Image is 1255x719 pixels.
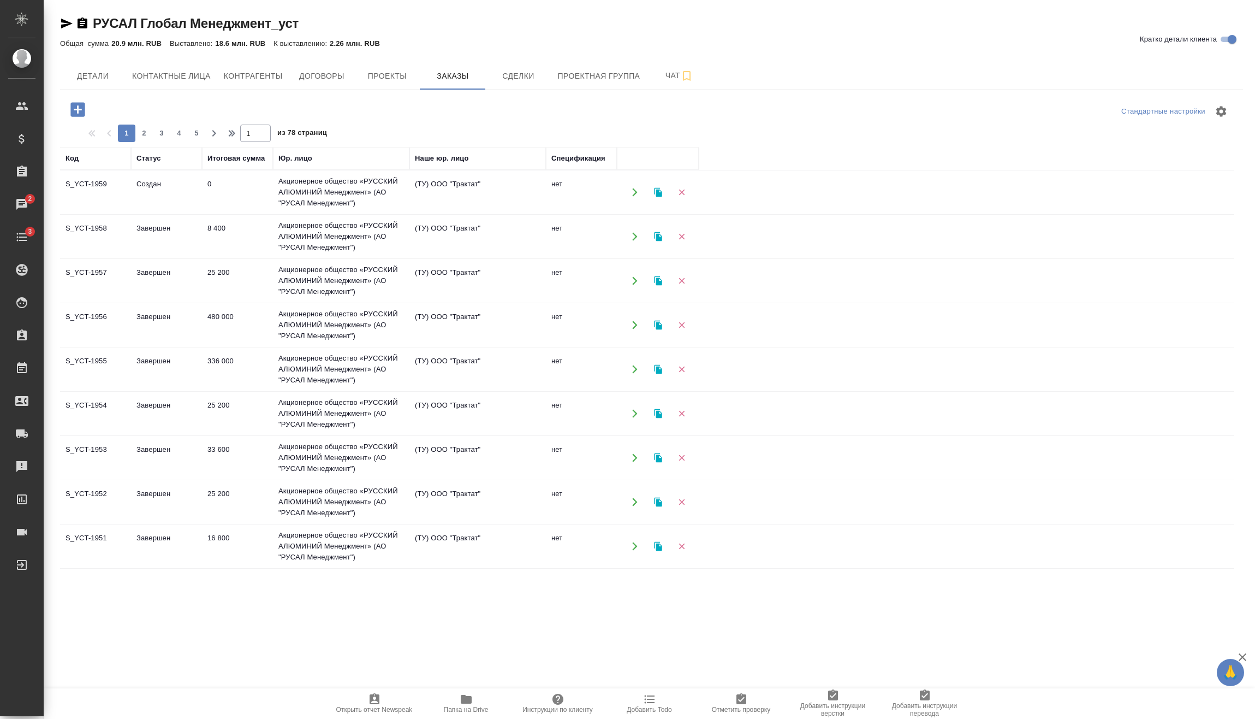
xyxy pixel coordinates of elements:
[131,173,202,211] td: Создан
[66,153,79,164] div: Код
[1221,661,1240,684] span: 🙏
[330,39,388,48] p: 2.26 млн. RUB
[202,571,273,610] td: 8 400
[1217,659,1244,686] button: 🙏
[546,350,617,388] td: нет
[512,688,604,719] button: Инструкции по клиенту
[885,702,964,717] span: Добавить инструкции перевода
[277,126,327,142] span: из 78 страниц
[202,217,273,256] td: 8 400
[153,128,170,139] span: 3
[522,706,593,714] span: Инструкции по клиенту
[409,394,546,433] td: (ТУ) ООО "Трактат"
[1208,98,1234,125] span: Настроить таблицу
[712,706,770,714] span: Отметить проверку
[492,69,544,83] span: Сделки
[131,262,202,300] td: Завершен
[623,535,646,558] button: Открыть
[273,480,409,524] td: Акционерное общество «РУССКИЙ АЛЮМИНИЙ Менеджмент» (АО "РУСАЛ Менеджмент")
[273,303,409,347] td: Акционерное общество «РУССКИЙ АЛЮМИНИЙ Менеджмент» (АО "РУСАЛ Менеджмент")
[3,191,41,218] a: 2
[546,483,617,521] td: нет
[623,491,646,514] button: Открыть
[409,306,546,344] td: (ТУ) ООО "Трактат"
[546,173,617,211] td: нет
[546,571,617,610] td: нет
[670,403,693,425] button: Удалить
[273,392,409,435] td: Акционерное общество «РУССКИЙ АЛЮМИНИЙ Менеджмент» (АО "РУСАЛ Менеджмент")
[409,483,546,521] td: (ТУ) ООО "Трактат"
[409,217,546,256] td: (ТУ) ООО "Трактат"
[131,571,202,610] td: Завершен
[60,483,131,521] td: S_YCT-1952
[647,491,669,514] button: Клонировать
[670,491,693,514] button: Удалить
[273,347,409,391] td: Акционерное общество «РУССКИЙ АЛЮМИНИЙ Менеджмент» (АО "РУСАЛ Менеджмент")
[135,128,153,139] span: 2
[420,688,512,719] button: Папка на Drive
[202,350,273,388] td: 336 000
[153,125,170,142] button: 3
[60,262,131,300] td: S_YCT-1957
[21,193,38,204] span: 2
[546,439,617,477] td: нет
[604,688,695,719] button: Добавить Todo
[647,403,669,425] button: Клонировать
[170,39,215,48] p: Выставлено:
[135,125,153,142] button: 2
[202,306,273,344] td: 480 000
[60,306,131,344] td: S_YCT-1956
[273,436,409,480] td: Акционерное общество «РУССКИЙ АЛЮМИНИЙ Менеджмент» (АО "РУСАЛ Менеджмент")
[202,483,273,521] td: 25 200
[3,223,41,251] a: 3
[546,306,617,344] td: нет
[623,226,646,248] button: Открыть
[131,350,202,388] td: Завершен
[131,394,202,433] td: Завершен
[670,447,693,469] button: Удалить
[202,173,273,211] td: 0
[63,98,93,121] button: Добавить проект
[60,571,131,610] td: S_YCT-1950
[647,535,669,558] button: Клонировать
[1119,103,1208,120] div: split button
[188,125,205,142] button: 5
[273,39,330,48] p: К выставлению:
[202,262,273,300] td: 25 200
[415,153,469,164] div: Наше юр. лицо
[131,306,202,344] td: Завершен
[273,259,409,303] td: Акционерное общество «РУССКИЙ АЛЮМИНИЙ Менеджмент» (АО "РУСАЛ Менеджмент")
[60,17,73,30] button: Скопировать ссылку для ЯМессенджера
[670,314,693,337] button: Удалить
[329,688,420,719] button: Открыть отчет Newspeak
[60,394,131,433] td: S_YCT-1954
[67,69,119,83] span: Детали
[647,447,669,469] button: Клонировать
[695,688,787,719] button: Отметить проверку
[207,153,265,164] div: Итоговая сумма
[409,571,546,610] td: (ТУ) ООО "Трактат"
[1140,34,1217,45] span: Кратко детали клиента
[426,69,479,83] span: Заказы
[273,215,409,258] td: Акционерное общество «РУССКИЙ АЛЮМИНИЙ Менеджмент» (АО "РУСАЛ Менеджмент")
[670,535,693,558] button: Удалить
[273,569,409,612] td: Акционерное общество «РУССКИЙ АЛЮМИНИЙ Менеджмент» (АО "РУСАЛ Менеджмент")
[546,394,617,433] td: нет
[409,262,546,300] td: (ТУ) ООО "Трактат"
[409,350,546,388] td: (ТУ) ООО "Трактат"
[132,69,211,83] span: Контактные лица
[409,439,546,477] td: (ТУ) ООО "Трактат"
[623,314,646,337] button: Открыть
[170,128,188,139] span: 4
[546,217,617,256] td: нет
[794,702,872,717] span: Добавить инструкции верстки
[131,217,202,256] td: Завершен
[76,17,89,30] button: Скопировать ссылку
[879,688,971,719] button: Добавить инструкции перевода
[623,403,646,425] button: Открыть
[444,706,489,714] span: Папка на Drive
[278,153,312,164] div: Юр. лицо
[680,69,693,82] svg: Подписаться
[336,706,413,714] span: Открыть отчет Newspeak
[670,270,693,292] button: Удалить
